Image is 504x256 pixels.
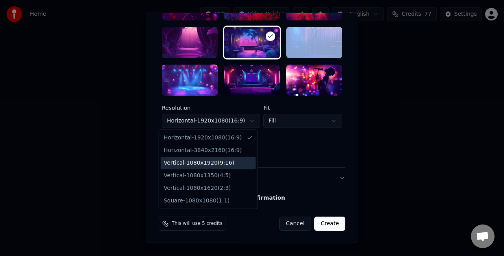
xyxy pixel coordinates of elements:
div: Vertical - 1080 x 1350 ( 4 : 5 ) [164,172,231,180]
div: Horizontal - 1920 x 1080 ( 16 : 9 ) [164,134,242,142]
div: Vertical - 1080 x 1620 ( 2 : 3 ) [164,184,231,192]
div: Vertical - 1080 x 1920 ( 9 : 16 ) [164,159,234,167]
div: Horizontal - 3840 x 2160 ( 16 : 9 ) [164,147,242,154]
div: Square - 1080 x 1080 ( 1 : 1 ) [164,197,230,205]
